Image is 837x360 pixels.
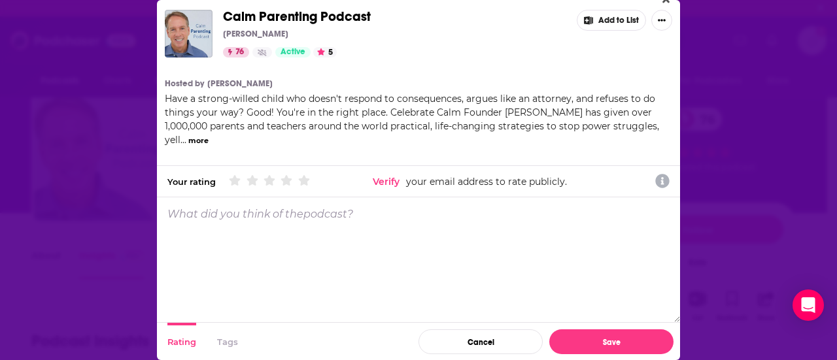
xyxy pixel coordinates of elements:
div: Your rating [167,176,216,187]
span: your email address to rate publicly. [369,175,567,188]
a: Active [275,47,311,57]
a: 76 [223,47,249,57]
p: [PERSON_NAME] [223,29,288,39]
a: [PERSON_NAME] [207,78,273,89]
button: Add to List [577,10,646,31]
span: Active [281,46,305,59]
p: What did you think of the podcast ? [167,208,353,220]
span: Calm Parenting Podcast [223,8,371,25]
button: Save [549,329,674,354]
span: ... [180,134,186,146]
button: Show More Button [651,10,672,31]
span: 76 [235,46,244,59]
img: Calm Parenting Podcast [165,10,213,57]
button: 5 [313,47,337,57]
button: more [188,135,209,146]
span: Have a strong-willed child who doesn't respond to consequences, argues like an attorney, and refu... [165,93,659,146]
button: Verify [369,175,403,188]
a: Show additional information [655,172,670,191]
div: Open Intercom Messenger [793,289,824,321]
a: Calm Parenting Podcast [223,10,371,24]
h4: Hosted by [165,78,204,89]
button: Cancel [418,329,543,354]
